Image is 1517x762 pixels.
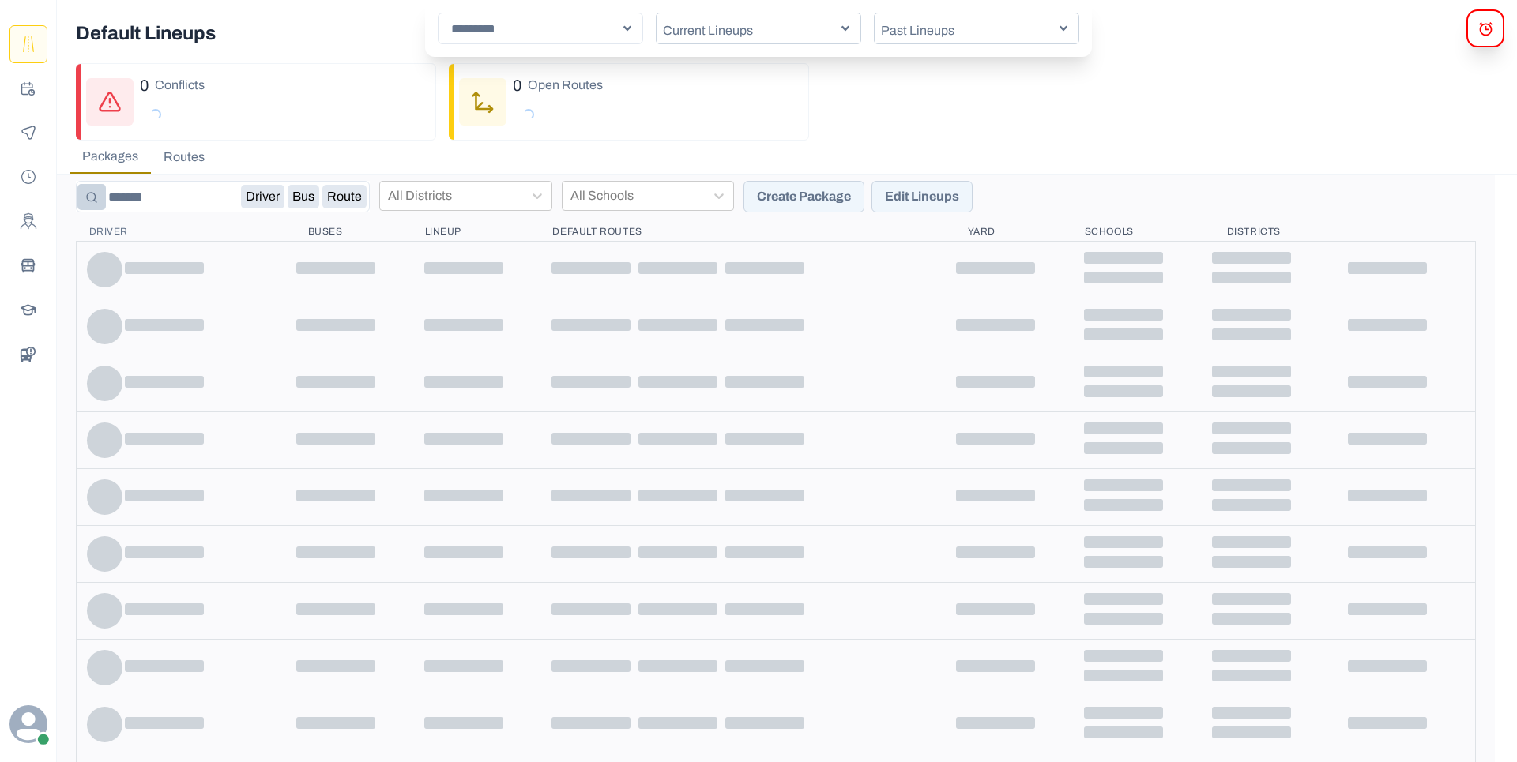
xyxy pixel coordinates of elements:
[9,69,47,107] button: Planning
[9,158,47,196] button: Payroll
[1466,9,1504,47] button: alerts Modal
[551,222,954,242] th: Default Routes
[528,76,603,95] p: Open Routes
[9,246,47,284] button: Buses
[9,114,47,152] button: Monitoring
[308,225,343,238] p: Buses
[9,291,47,328] button: Schools
[657,21,845,40] p: Current Lineups
[140,73,149,97] p: 0
[9,202,47,240] button: Drivers
[875,21,1063,40] p: Past Lineups
[70,141,151,174] button: Packages
[9,335,47,373] button: BusData
[423,222,551,242] th: Lineup
[1083,222,1211,242] th: Schools
[9,705,47,743] svg: avatar
[9,25,47,63] button: Route Templates
[77,222,295,242] th: Driver
[151,141,217,174] button: Routes
[513,73,521,97] p: 0
[1211,222,1347,242] th: Districts
[155,76,205,95] p: Conflicts
[955,222,1083,242] th: Yard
